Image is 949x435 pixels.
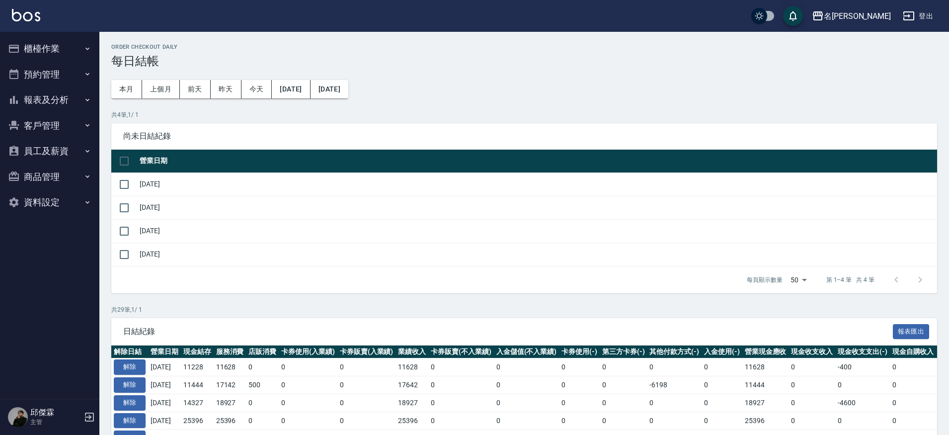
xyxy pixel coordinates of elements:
[600,394,647,412] td: 0
[600,346,647,358] th: 第三方卡券(-)
[181,346,214,358] th: 現金結存
[4,87,95,113] button: 報表及分析
[559,394,600,412] td: 0
[899,7,937,25] button: 登出
[311,80,348,98] button: [DATE]
[787,266,810,293] div: 50
[395,412,428,430] td: 25396
[214,358,246,376] td: 11628
[826,275,874,284] p: 第 1–4 筆 共 4 筆
[647,358,702,376] td: 0
[742,358,789,376] td: 11628
[279,358,337,376] td: 0
[246,376,279,394] td: 500
[4,36,95,62] button: 櫃檯作業
[647,394,702,412] td: 0
[395,376,428,394] td: 17642
[148,346,181,358] th: 營業日期
[428,358,494,376] td: 0
[428,412,494,430] td: 0
[4,62,95,87] button: 預約管理
[246,358,279,376] td: 0
[111,54,937,68] h3: 每日結帳
[494,376,559,394] td: 0
[12,9,40,21] img: Logo
[123,131,925,141] span: 尚未日結紀錄
[559,346,600,358] th: 卡券使用(-)
[137,150,937,173] th: 營業日期
[808,6,895,26] button: 名[PERSON_NAME]
[279,376,337,394] td: 0
[181,412,214,430] td: 25396
[600,358,647,376] td: 0
[114,359,146,375] button: 解除
[890,394,937,412] td: 0
[428,376,494,394] td: 0
[789,394,835,412] td: 0
[214,412,246,430] td: 25396
[647,346,702,358] th: 其他付款方式(-)
[789,346,835,358] th: 現金收支收入
[428,394,494,412] td: 0
[742,346,789,358] th: 營業現金應收
[824,10,891,22] div: 名[PERSON_NAME]
[494,346,559,358] th: 入金儲值(不入業績)
[835,412,890,430] td: 0
[647,376,702,394] td: -6198
[890,412,937,430] td: 0
[4,138,95,164] button: 員工及薪資
[647,412,702,430] td: 0
[395,394,428,412] td: 18927
[148,394,181,412] td: [DATE]
[8,407,28,427] img: Person
[114,395,146,411] button: 解除
[279,346,337,358] th: 卡券使用(入業績)
[702,376,742,394] td: 0
[4,113,95,139] button: 客戶管理
[137,196,937,219] td: [DATE]
[559,412,600,430] td: 0
[111,346,148,358] th: 解除日結
[395,358,428,376] td: 11628
[181,376,214,394] td: 11444
[702,346,742,358] th: 入金使用(-)
[148,376,181,394] td: [DATE]
[395,346,428,358] th: 業績收入
[211,80,241,98] button: 昨天
[214,346,246,358] th: 服務消費
[272,80,310,98] button: [DATE]
[111,80,142,98] button: 本月
[337,412,396,430] td: 0
[742,394,789,412] td: 18927
[337,358,396,376] td: 0
[702,358,742,376] td: 0
[279,394,337,412] td: 0
[494,358,559,376] td: 0
[835,394,890,412] td: -4600
[835,346,890,358] th: 現金收支支出(-)
[181,358,214,376] td: 11228
[111,44,937,50] h2: Order checkout daily
[111,110,937,119] p: 共 4 筆, 1 / 1
[742,376,789,394] td: 11444
[789,412,835,430] td: 0
[137,173,937,196] td: [DATE]
[241,80,272,98] button: 今天
[559,358,600,376] td: 0
[890,346,937,358] th: 現金自購收入
[142,80,180,98] button: 上個月
[137,219,937,243] td: [DATE]
[835,376,890,394] td: 0
[835,358,890,376] td: -400
[337,394,396,412] td: 0
[747,275,783,284] p: 每頁顯示數量
[181,394,214,412] td: 14327
[702,412,742,430] td: 0
[600,412,647,430] td: 0
[137,243,937,266] td: [DATE]
[789,376,835,394] td: 0
[114,413,146,429] button: 解除
[114,377,146,393] button: 解除
[702,394,742,412] td: 0
[123,327,893,337] span: 日結紀錄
